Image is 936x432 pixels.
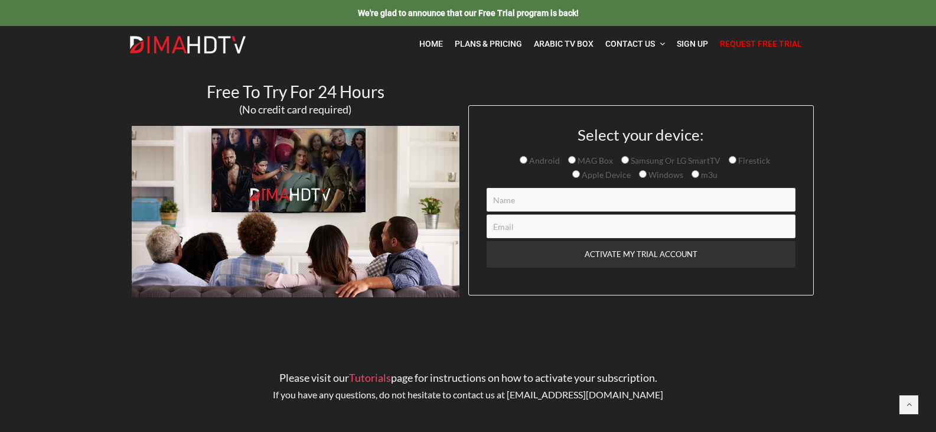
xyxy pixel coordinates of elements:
input: ACTIVATE MY TRIAL ACCOUNT [487,241,795,268]
span: Plans & Pricing [455,39,522,48]
a: Back to top [899,395,918,414]
a: Arabic TV Box [528,32,599,56]
span: Free To Try For 24 Hours [207,82,384,102]
span: Apple Device [580,170,631,180]
a: We're glad to announce that our Free Trial program is back! [358,8,579,18]
span: Android [527,155,560,165]
input: Email [487,215,795,238]
span: Please visit our page for instructions on how to activate your subscription. [279,371,657,384]
a: Request Free Trial [714,32,808,56]
span: MAG Box [576,155,613,165]
span: If you have any questions, do not hesitate to contact us at [EMAIL_ADDRESS][DOMAIN_NAME] [273,389,663,400]
span: Firestick [736,155,770,165]
span: Select your device: [578,125,704,144]
a: Home [413,32,449,56]
span: Home [419,39,443,48]
a: Contact Us [599,32,671,56]
a: Tutorials [349,371,391,384]
a: Sign Up [671,32,714,56]
input: m3u [692,170,699,178]
span: (No credit card required) [239,103,351,116]
input: Windows [639,170,647,178]
span: Arabic TV Box [534,39,593,48]
img: Dima HDTV [129,35,247,54]
a: Plans & Pricing [449,32,528,56]
input: MAG Box [568,156,576,164]
input: Firestick [729,156,736,164]
span: Request Free Trial [720,39,802,48]
form: Contact form [478,126,804,295]
input: Apple Device [572,170,580,178]
input: Samsung Or LG SmartTV [621,156,629,164]
span: Contact Us [605,39,655,48]
span: Windows [647,170,683,180]
input: Android [520,156,527,164]
span: Sign Up [677,39,708,48]
input: Name [487,188,795,212]
span: Samsung Or LG SmartTV [629,155,720,165]
span: m3u [699,170,718,180]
